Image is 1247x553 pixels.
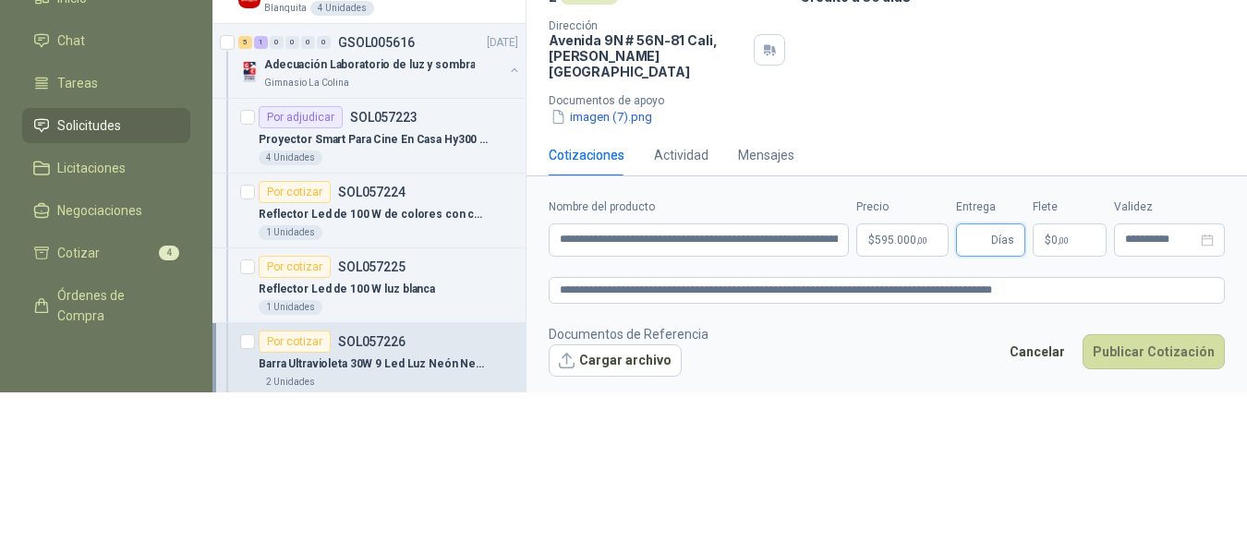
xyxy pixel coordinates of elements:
div: 0 [301,36,315,49]
p: SOL057223 [350,111,418,124]
div: 1 Unidades [259,225,322,240]
div: 5 [238,36,252,49]
p: SOL057225 [338,260,406,273]
div: 0 [317,36,331,49]
a: Solicitudes [22,108,190,143]
p: GSOL005616 [338,36,415,49]
p: Reflector Led de 100 W luz blanca [259,281,435,298]
span: Tareas [57,73,98,93]
div: 4 Unidades [259,150,322,165]
label: Nombre del producto [549,198,849,216]
button: Cargar archivo [549,344,682,378]
p: Blanquita [264,1,307,16]
span: ,00 [916,235,927,246]
span: Cotizar [57,243,100,263]
span: 0 [1051,234,1069,246]
label: Precio [856,198,949,216]
button: Cancelar [999,334,1075,369]
a: Por cotizarSOL057224Reflector Led de 100 W de colores con control1 Unidades [212,174,526,248]
p: Reflector Led de 100 W de colores con control [259,206,489,223]
p: [DATE] [487,34,518,52]
span: Órdenes de Compra [57,285,173,326]
a: Órdenes de Compra [22,278,190,333]
button: imagen (7).png [549,107,654,126]
p: $ 0,00 [1033,223,1107,257]
p: $595.000,00 [856,223,949,257]
div: 0 [270,36,284,49]
p: Adecuación Laboratorio de luz y sombra [264,56,475,74]
p: Proyector Smart Para Cine En Casa Hy300 1080hd Android 11 Co Color Blanco [259,131,489,149]
span: Chat [57,30,85,51]
span: Negociaciones [57,200,142,221]
a: Chat [22,23,190,58]
button: Publicar Cotización [1083,334,1225,369]
a: Cotizar4 [22,235,190,270]
div: Mensajes [738,145,794,165]
p: Dirección [549,19,746,32]
a: Tareas [22,66,190,101]
div: Cotizaciones [549,145,624,165]
a: 5 1 0 0 0 0 GSOL005616[DATE] Company LogoAdecuación Laboratorio de luz y sombraGimnasio La Colina [238,31,522,90]
p: SOL057226 [338,335,406,348]
div: Por cotizar [259,181,331,203]
a: Negociaciones [22,193,190,228]
p: Documentos de Referencia [549,324,708,344]
p: Avenida 9N # 56N-81 Cali , [PERSON_NAME][GEOGRAPHIC_DATA] [549,32,746,79]
span: Días [991,224,1014,256]
span: 4 [159,246,179,260]
label: Flete [1033,198,1107,216]
span: ,00 [1058,235,1069,246]
div: 2 Unidades [259,375,322,390]
label: Validez [1114,198,1225,216]
img: Company Logo [238,61,260,83]
div: 0 [285,36,299,49]
div: 1 Unidades [259,300,322,315]
a: Por cotizarSOL057226Barra Ultravioleta 30W 9 Led Luz Neón Negra2 Unidades [212,323,526,398]
div: Actividad [654,145,708,165]
span: $ [1045,234,1051,246]
a: Remisiones [22,341,190,376]
div: 4 Unidades [310,1,374,16]
div: Por adjudicar [259,106,343,128]
p: Documentos de apoyo [549,94,1240,107]
p: Barra Ultravioleta 30W 9 Led Luz Neón Negra [259,355,489,373]
div: Por cotizar [259,256,331,278]
span: Solicitudes [57,115,121,136]
a: Licitaciones [22,150,190,186]
div: 1 [254,36,268,49]
span: Licitaciones [57,158,126,178]
p: Gimnasio La Colina [264,76,349,90]
a: Por adjudicarSOL057223Proyector Smart Para Cine En Casa Hy300 1080hd Android 11 Co Color Blanco4 ... [212,99,526,174]
label: Entrega [956,198,1025,216]
div: Por cotizar [259,331,331,353]
p: SOL057224 [338,186,406,198]
span: 595.000 [875,234,927,246]
a: Por cotizarSOL057225Reflector Led de 100 W luz blanca1 Unidades [212,248,526,323]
